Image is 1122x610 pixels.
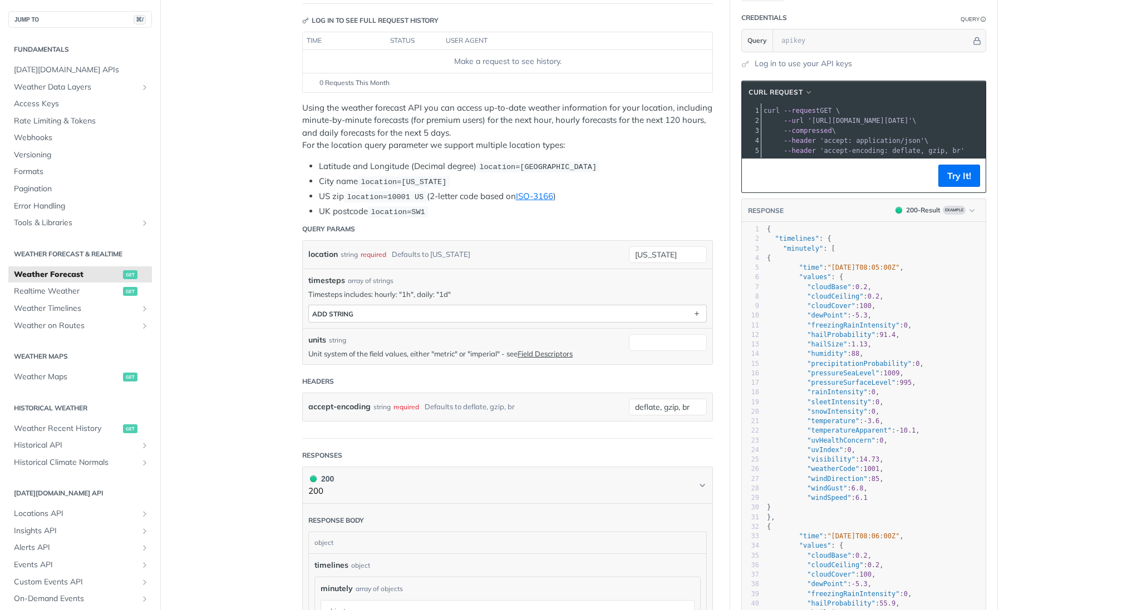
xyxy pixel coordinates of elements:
[807,561,863,569] span: "cloudCeiling"
[767,283,872,291] span: : ,
[14,286,120,297] span: Realtime Weather
[8,300,152,317] a: Weather TimelinesShow subpages for Weather Timelines
[848,446,852,454] span: 0
[341,246,358,262] div: string
[852,484,864,492] span: 6.8
[767,311,872,319] span: : ,
[855,311,868,319] span: 5.3
[767,494,868,502] span: :
[319,190,713,203] li: US zip (2-letter code based on )
[302,17,309,24] svg: Key
[742,493,759,503] div: 29
[767,513,775,521] span: },
[14,132,149,143] span: Webhooks
[767,523,771,530] span: {
[742,234,759,244] div: 2
[309,532,703,553] div: object
[14,269,120,280] span: Weather Forecast
[14,440,137,451] span: Historical API
[308,349,623,359] p: Unit system of the field values, either "metric" or "imperial" - see
[361,246,386,262] div: required
[906,205,941,215] div: 200 - Result
[742,321,759,330] div: 11
[14,320,137,331] span: Weather on Routes
[742,484,759,493] div: 28
[961,15,986,23] div: QueryInformation
[308,515,364,525] div: Response body
[767,455,884,463] span: : ,
[742,445,759,455] div: 24
[742,301,759,311] div: 9
[351,561,370,571] div: object
[356,584,403,594] div: array of objects
[938,165,980,187] button: Try It!
[392,246,470,262] div: Defaults to [US_STATE]
[742,29,773,52] button: Query
[807,331,875,339] span: "hailProbability"
[807,321,899,329] span: "freezingRainIntensity"
[884,369,900,377] span: 1009
[767,532,904,540] span: : ,
[807,388,867,396] span: "rainIntensity"
[776,29,971,52] input: apikey
[767,437,888,444] span: : ,
[8,283,152,300] a: Realtime Weatherget
[14,150,149,161] span: Versioning
[742,541,759,551] div: 34
[767,484,868,492] span: : ,
[767,369,904,377] span: : ,
[123,270,137,279] span: get
[308,473,707,498] button: 200 200200
[767,273,843,281] span: : {
[14,217,137,229] span: Tools & Libraries
[14,577,137,588] span: Custom Events API
[361,178,446,186] span: location=[US_STATE]
[8,11,152,28] button: JUMP TO⌘/
[742,359,759,369] div: 15
[742,146,761,156] div: 5
[852,580,855,588] span: -
[8,266,152,283] a: Weather Forecastget
[140,594,149,603] button: Show subpages for On-Demand Events
[879,331,895,339] span: 91.4
[807,398,872,406] span: "sleetIntensity"
[309,305,706,322] button: ADD string
[807,590,899,598] span: "freezingRainIntensity"
[742,464,759,474] div: 26
[868,561,880,569] span: 0.2
[319,78,390,88] span: 0 Requests This Month
[767,379,916,386] span: : ,
[807,350,847,358] span: "humidity"
[8,488,152,498] h2: [DATE][DOMAIN_NAME] API
[14,65,149,76] span: [DATE][DOMAIN_NAME] APIs
[371,208,425,216] span: location=SW1
[807,465,859,473] span: "weatherCode"
[140,219,149,227] button: Show subpages for Tools & Libraries
[742,407,759,416] div: 20
[852,340,868,348] span: 1.13
[319,205,713,218] li: UK postcode
[767,235,831,242] span: : {
[14,423,120,434] span: Weather Recent History
[742,106,761,116] div: 1
[8,420,152,437] a: Weather Recent Historyget
[8,523,152,539] a: Insights APIShow subpages for Insights API
[767,417,884,425] span: : ,
[442,32,690,50] th: user agent
[742,282,759,292] div: 7
[807,369,879,377] span: "pressureSeaLevel"
[784,107,820,115] span: --request
[742,589,759,599] div: 39
[808,117,912,125] span: '[URL][DOMAIN_NAME][DATE]'
[302,376,334,386] div: Headers
[8,215,152,231] a: Tools & LibrariesShow subpages for Tools & Libraries
[742,349,759,359] div: 14
[319,160,713,173] li: Latitude and Longitude (Decimal degree)
[895,426,899,434] span: -
[8,454,152,471] a: Historical Climate NormalsShow subpages for Historical Climate Normals
[8,62,152,78] a: [DATE][DOMAIN_NAME] APIs
[308,334,326,346] label: units
[302,16,439,26] div: Log in to see full request history
[14,525,137,537] span: Insights API
[799,542,831,549] span: "values"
